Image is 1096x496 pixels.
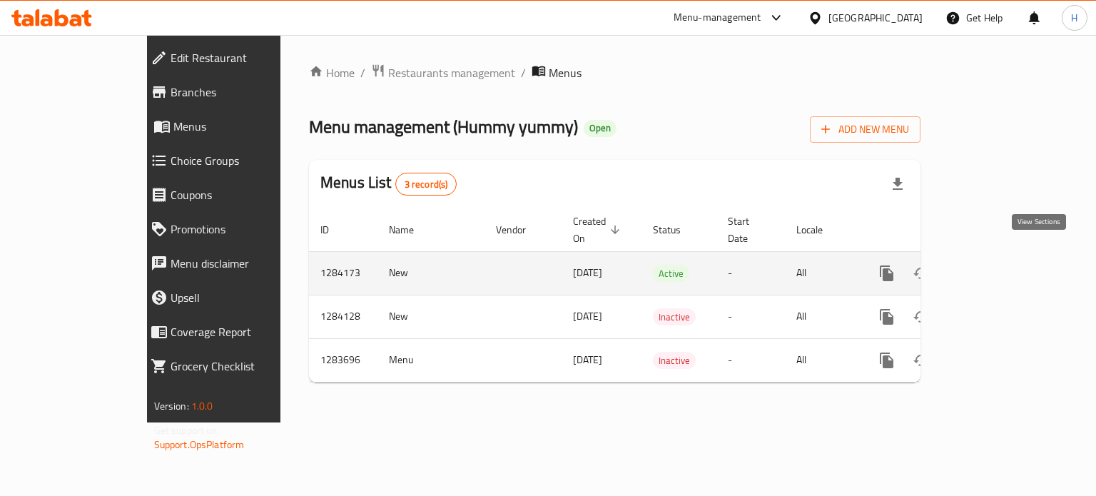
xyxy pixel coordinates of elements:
[139,75,330,109] a: Branches
[139,178,330,212] a: Coupons
[796,221,841,238] span: Locale
[139,41,330,75] a: Edit Restaurant
[171,221,319,238] span: Promotions
[309,251,377,295] td: 1284173
[377,295,484,338] td: New
[171,49,319,66] span: Edit Restaurant
[810,116,920,143] button: Add New Menu
[171,83,319,101] span: Branches
[716,251,785,295] td: -
[716,338,785,382] td: -
[858,208,1018,252] th: Actions
[171,255,319,272] span: Menu disclaimer
[139,143,330,178] a: Choice Groups
[716,295,785,338] td: -
[309,295,377,338] td: 1284128
[395,173,457,196] div: Total records count
[785,295,858,338] td: All
[674,9,761,26] div: Menu-management
[154,435,245,454] a: Support.OpsPlatform
[154,397,189,415] span: Version:
[653,221,699,238] span: Status
[320,172,457,196] h2: Menus List
[653,265,689,282] span: Active
[584,122,616,134] span: Open
[549,64,582,81] span: Menus
[309,64,920,82] nav: breadcrumb
[139,212,330,246] a: Promotions
[309,64,355,81] a: Home
[573,213,624,247] span: Created On
[728,213,768,247] span: Start Date
[309,111,578,143] span: Menu management ( Hummy yummy )
[821,121,909,138] span: Add New Menu
[573,263,602,282] span: [DATE]
[785,338,858,382] td: All
[139,109,330,143] a: Menus
[320,221,347,238] span: ID
[1071,10,1077,26] span: H
[870,343,904,378] button: more
[309,208,1018,383] table: enhanced table
[171,323,319,340] span: Coverage Report
[653,309,696,325] span: Inactive
[904,343,938,378] button: Change Status
[371,64,515,82] a: Restaurants management
[171,358,319,375] span: Grocery Checklist
[139,280,330,315] a: Upsell
[870,300,904,334] button: more
[171,289,319,306] span: Upsell
[573,307,602,325] span: [DATE]
[521,64,526,81] li: /
[785,251,858,295] td: All
[881,167,915,201] div: Export file
[828,10,923,26] div: [GEOGRAPHIC_DATA]
[496,221,544,238] span: Vendor
[396,178,457,191] span: 3 record(s)
[653,308,696,325] div: Inactive
[171,152,319,169] span: Choice Groups
[173,118,319,135] span: Menus
[904,256,938,290] button: Change Status
[139,349,330,383] a: Grocery Checklist
[904,300,938,334] button: Change Status
[360,64,365,81] li: /
[171,186,319,203] span: Coupons
[389,221,432,238] span: Name
[377,338,484,382] td: Menu
[573,350,602,369] span: [DATE]
[377,251,484,295] td: New
[388,64,515,81] span: Restaurants management
[584,120,616,137] div: Open
[154,421,220,440] span: Get support on:
[139,246,330,280] a: Menu disclaimer
[309,338,377,382] td: 1283696
[653,353,696,369] span: Inactive
[191,397,213,415] span: 1.0.0
[139,315,330,349] a: Coverage Report
[870,256,904,290] button: more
